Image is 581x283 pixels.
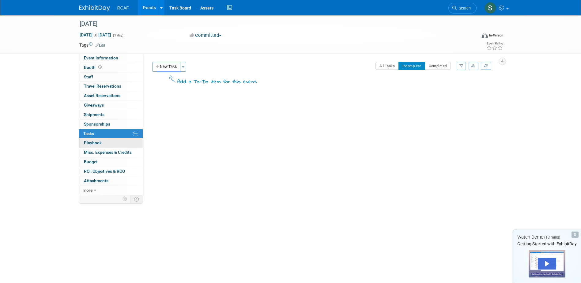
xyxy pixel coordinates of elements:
td: Personalize Event Tab Strip [120,195,130,203]
div: Event Rating [486,42,503,45]
span: more [83,188,92,193]
div: Dismiss [572,232,579,238]
span: (13 mins) [544,235,560,240]
div: Play [538,258,556,270]
a: Booth [79,63,143,72]
span: Misc. Expenses & Credits [84,150,132,155]
span: to [92,32,98,37]
a: Event Information [79,54,143,63]
a: Playbook [79,138,143,148]
a: Staff [79,73,143,82]
img: ExhibitDay [79,5,110,11]
a: Giveaways [79,101,143,110]
span: Asset Reservations [84,93,120,98]
a: Asset Reservations [79,91,143,100]
td: Toggle Event Tabs [130,195,143,203]
a: Budget [79,157,143,167]
div: Watch Demo [513,234,581,240]
span: Staff [84,74,93,79]
button: New Task [152,62,180,72]
a: Shipments [79,110,143,119]
td: Tags [79,42,105,48]
div: Event Format [440,32,504,41]
a: Refresh [481,62,491,70]
span: Search [457,6,471,10]
span: [DATE] [DATE] [79,32,111,38]
a: ROI, Objectives & ROO [79,167,143,176]
a: Travel Reservations [79,82,143,91]
div: [DATE] [77,18,467,29]
a: more [79,186,143,195]
a: Tasks [79,129,143,138]
a: Edit [95,43,105,47]
button: Incomplete [398,62,425,70]
a: Misc. Expenses & Credits [79,148,143,157]
span: Shipments [84,112,104,117]
span: Attachments [84,178,108,183]
span: Booth not reserved yet [97,65,103,70]
button: All Tasks [375,62,399,70]
span: Tasks [83,131,94,136]
span: Travel Reservations [84,84,121,89]
span: Event Information [84,55,118,60]
span: RCAF [117,6,129,10]
img: Steven Smith [485,2,496,14]
span: Budget [84,159,98,164]
button: Committed [187,32,224,39]
span: Sponsorships [84,122,110,126]
span: Playbook [84,140,102,145]
div: Add a To-Do item for this event. [177,79,257,86]
a: Search [448,3,477,13]
span: Giveaways [84,103,104,108]
span: (1 day) [112,33,123,37]
a: Sponsorships [79,120,143,129]
div: Getting Started with ExhibitDay [513,241,581,247]
span: Booth [84,65,103,70]
a: Attachments [79,176,143,186]
button: Completed [425,62,451,70]
img: Format-Inperson.png [482,33,488,38]
div: In-Person [489,33,503,38]
span: ROI, Objectives & ROO [84,169,125,174]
